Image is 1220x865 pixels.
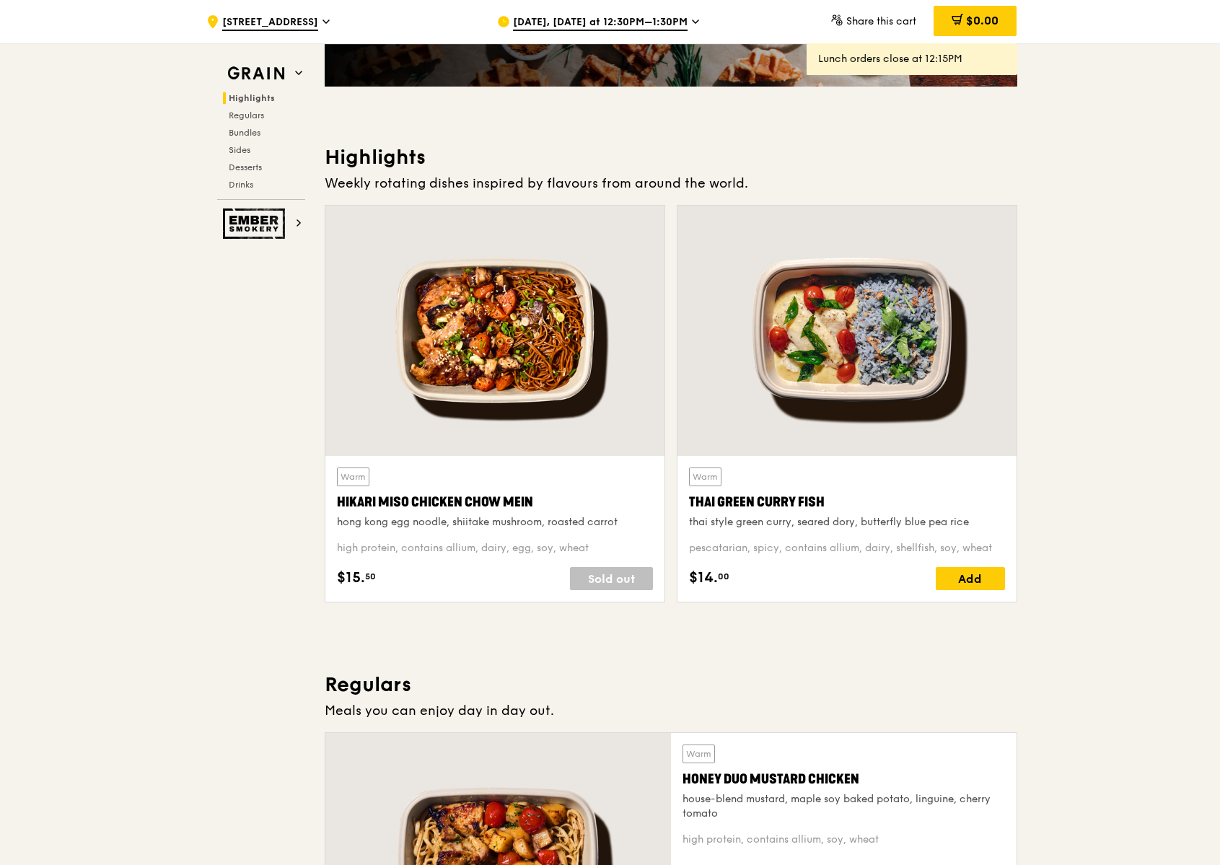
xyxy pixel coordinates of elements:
[689,492,1005,512] div: Thai Green Curry Fish
[222,15,318,31] span: [STREET_ADDRESS]
[683,745,715,763] div: Warm
[223,61,289,87] img: Grain web logo
[846,15,916,27] span: Share this cart
[718,571,729,582] span: 00
[818,52,1006,66] div: Lunch orders close at 12:15PM
[325,173,1017,193] div: Weekly rotating dishes inspired by flavours from around the world.
[683,792,1005,821] div: house-blend mustard, maple soy baked potato, linguine, cherry tomato
[513,15,688,31] span: [DATE], [DATE] at 12:30PM–1:30PM
[229,162,262,172] span: Desserts
[689,541,1005,556] div: pescatarian, spicy, contains allium, dairy, shellfish, soy, wheat
[229,93,275,103] span: Highlights
[570,567,653,590] div: Sold out
[683,769,1005,789] div: Honey Duo Mustard Chicken
[689,467,721,486] div: Warm
[337,492,653,512] div: Hikari Miso Chicken Chow Mein
[325,701,1017,721] div: Meals you can enjoy day in day out.
[936,567,1005,590] div: Add
[683,833,1005,847] div: high protein, contains allium, soy, wheat
[325,672,1017,698] h3: Regulars
[229,110,264,120] span: Regulars
[966,14,999,27] span: $0.00
[229,180,253,190] span: Drinks
[337,541,653,556] div: high protein, contains allium, dairy, egg, soy, wheat
[325,144,1017,170] h3: Highlights
[689,567,718,589] span: $14.
[365,571,376,582] span: 50
[337,567,365,589] span: $15.
[337,467,369,486] div: Warm
[337,515,653,530] div: hong kong egg noodle, shiitake mushroom, roasted carrot
[229,128,260,138] span: Bundles
[223,208,289,239] img: Ember Smokery web logo
[689,515,1005,530] div: thai style green curry, seared dory, butterfly blue pea rice
[229,145,250,155] span: Sides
